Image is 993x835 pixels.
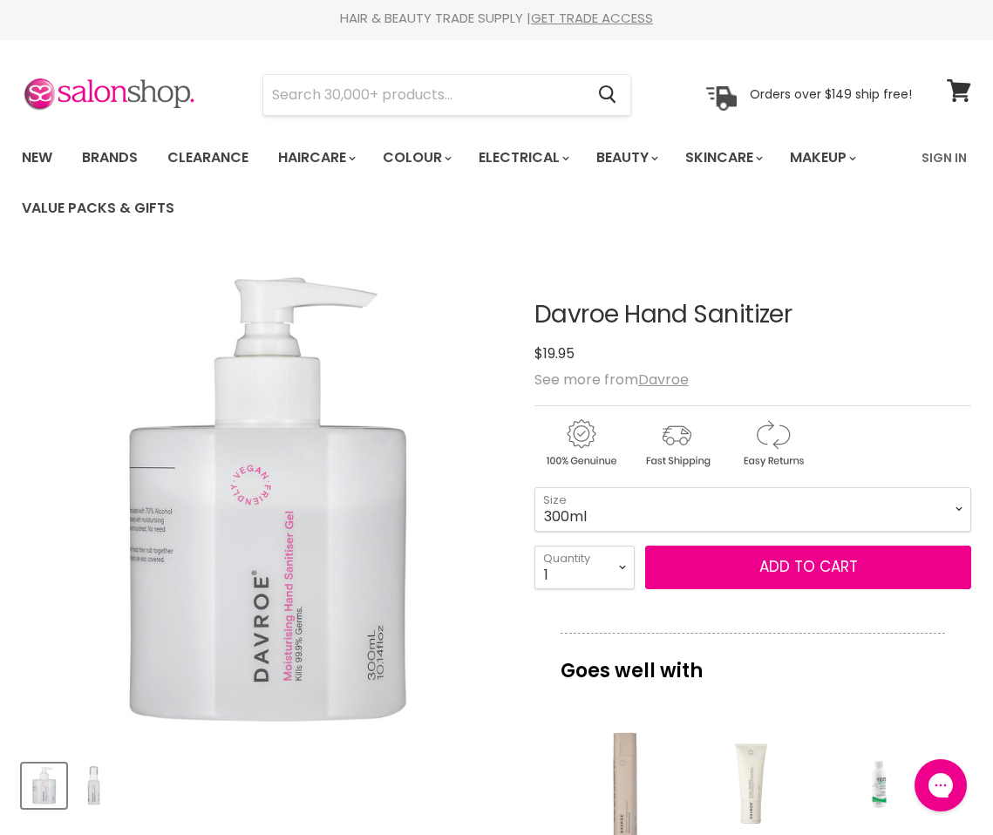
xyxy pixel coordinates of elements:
[9,190,187,227] a: Value Packs & Gifts
[750,86,912,102] p: Orders over $149 ship free!
[672,139,773,176] a: Skincare
[630,417,723,470] img: shipping.gif
[9,139,65,176] a: New
[645,546,971,589] button: Add to cart
[19,758,514,808] div: Product thumbnails
[24,765,65,806] img: Davroe Hand Sanitizer
[534,343,575,363] span: $19.95
[263,75,584,115] input: Search
[906,753,976,818] iframe: Gorgias live chat messenger
[71,764,116,808] button: Davroe Hand Sanitizer
[531,9,653,27] a: GET TRADE ACCESS
[69,139,151,176] a: Brands
[584,75,630,115] button: Search
[22,258,511,747] div: Davroe Hand Sanitizer image. Click or Scroll to Zoom.
[534,370,689,390] span: See more from
[583,139,669,176] a: Beauty
[777,139,867,176] a: Makeup
[262,74,631,116] form: Product
[911,139,977,176] a: Sign In
[154,139,262,176] a: Clearance
[370,139,462,176] a: Colour
[265,139,366,176] a: Haircare
[73,765,114,806] img: Davroe Hand Sanitizer
[466,139,580,176] a: Electrical
[9,132,911,234] ul: Main menu
[759,556,858,577] span: Add to cart
[534,417,627,470] img: genuine.gif
[726,417,819,470] img: returns.gif
[534,302,971,329] h1: Davroe Hand Sanitizer
[561,633,945,690] p: Goes well with
[638,370,689,390] a: Davroe
[534,546,635,589] select: Quantity
[22,764,66,808] button: Davroe Hand Sanitizer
